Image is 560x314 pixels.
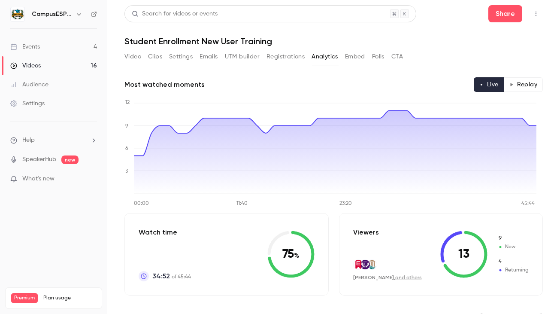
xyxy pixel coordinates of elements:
span: Help [22,136,35,145]
div: Settings [10,99,45,108]
button: Analytics [312,50,338,64]
span: 34:52 [152,271,170,281]
div: Search for videos or events [132,9,218,18]
span: Returning [498,266,529,274]
span: new [61,155,79,164]
button: Clips [148,50,162,64]
a: and others [395,275,422,280]
img: linfield.edu [360,260,370,269]
span: New [498,235,529,242]
li: help-dropdown-opener [10,136,97,145]
tspan: 12 [125,100,130,105]
tspan: 3 [125,169,128,174]
button: Top Bar Actions [529,7,543,21]
span: What's new [22,174,54,183]
img: esu.edu [354,260,363,269]
tspan: 45:44 [521,201,535,206]
h6: CampusESP Academy [32,10,72,18]
div: Audience [10,80,48,89]
div: , [353,274,422,281]
span: Premium [11,293,38,303]
button: Embed [345,50,365,64]
img: coastal.edu [367,260,377,269]
button: Live [474,77,504,92]
h1: Student Enrollment New User Training [124,36,543,46]
button: Registrations [266,50,305,64]
button: CTA [391,50,403,64]
tspan: 11:40 [236,201,248,206]
span: New [498,243,529,251]
button: Polls [372,50,384,64]
span: Returning [498,258,529,265]
iframe: Noticeable Trigger [87,175,97,183]
div: Videos [10,61,41,70]
h2: Most watched moments [124,79,205,90]
button: UTM builder [225,50,260,64]
a: SpeakerHub [22,155,56,164]
tspan: 00:00 [134,201,149,206]
button: Share [488,5,522,22]
button: Replay [504,77,543,92]
tspan: 6 [125,146,128,151]
span: Plan usage [43,295,97,302]
div: Events [10,43,40,51]
tspan: 9 [125,124,128,129]
p: of 45:44 [152,271,191,281]
span: [PERSON_NAME] [353,274,394,280]
p: Watch time [139,227,191,238]
button: Emails [200,50,218,64]
p: Viewers [353,227,379,238]
img: CampusESP Academy [11,7,24,21]
tspan: 23:20 [339,201,352,206]
button: Settings [169,50,193,64]
button: Video [124,50,141,64]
